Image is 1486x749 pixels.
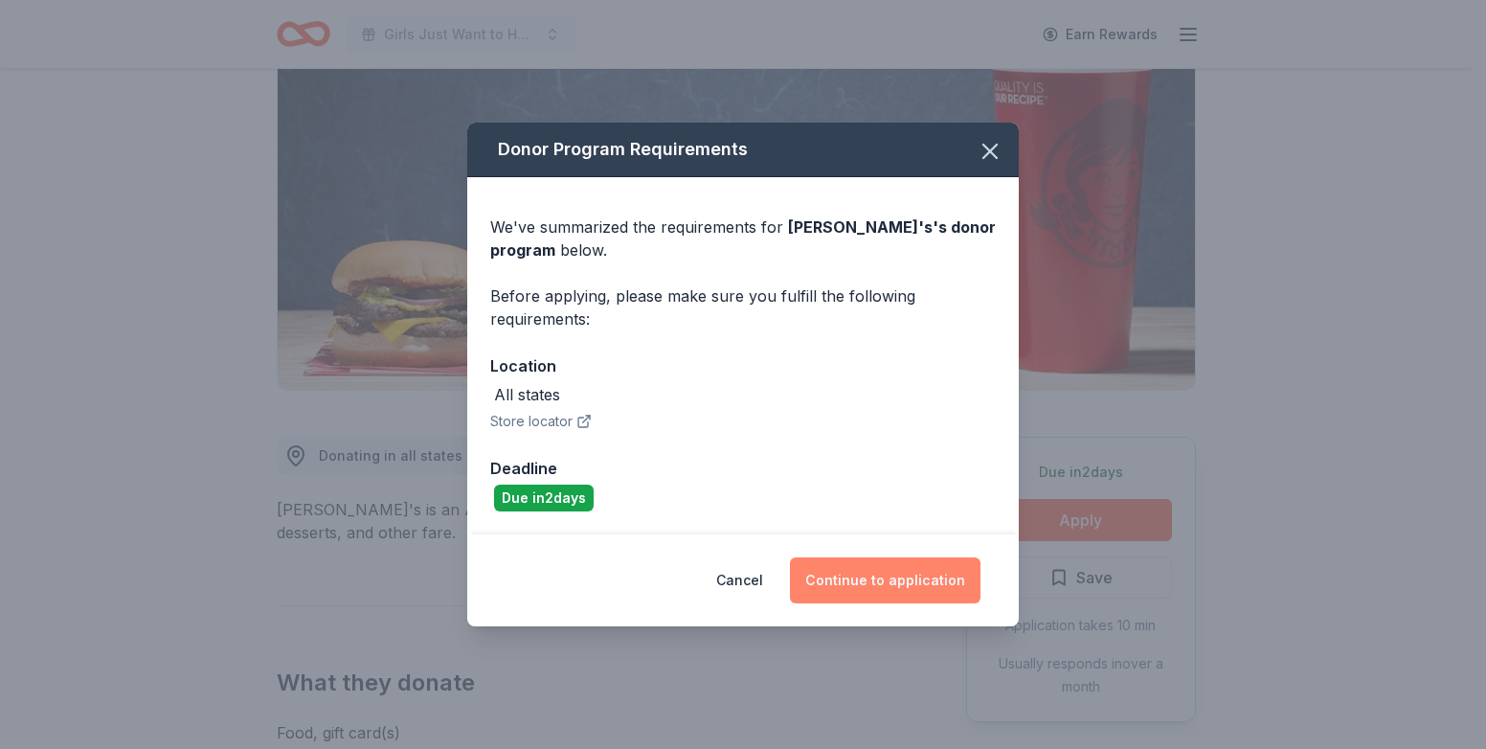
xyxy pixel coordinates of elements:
[490,410,592,433] button: Store locator
[494,383,560,406] div: All states
[490,353,996,378] div: Location
[490,456,996,481] div: Deadline
[790,557,980,603] button: Continue to application
[490,216,996,261] div: We've summarized the requirements for below.
[467,123,1019,177] div: Donor Program Requirements
[490,284,996,330] div: Before applying, please make sure you fulfill the following requirements:
[494,485,594,511] div: Due in 2 days
[716,557,763,603] button: Cancel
